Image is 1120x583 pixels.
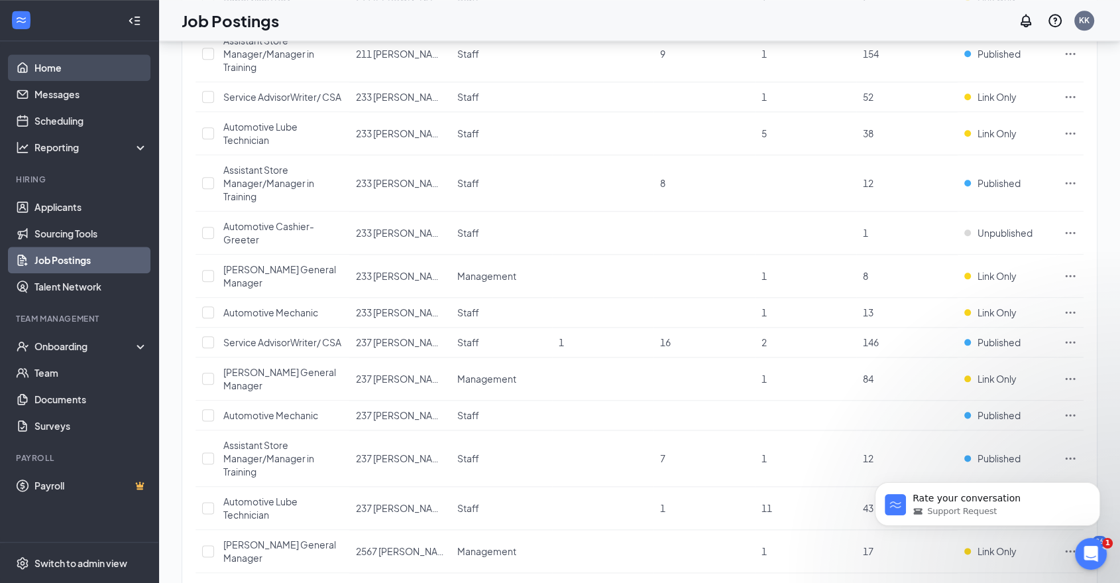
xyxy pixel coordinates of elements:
[863,48,879,60] span: 154
[356,306,449,318] span: 233 [PERSON_NAME]
[451,212,552,255] td: Staff
[457,545,516,557] span: Management
[349,212,451,255] td: 233 Jiffy Lube
[16,556,29,570] svg: Settings
[863,373,873,385] span: 84
[34,340,137,353] div: Onboarding
[451,112,552,155] td: Staff
[34,107,148,134] a: Scheduling
[356,177,449,189] span: 233 [PERSON_NAME]
[34,359,148,386] a: Team
[349,530,451,573] td: 2567 Jiffy Lube
[457,91,479,103] span: Staff
[349,357,451,401] td: 237 Jiffy Lube
[182,9,279,32] h1: Job Postings
[660,502,665,514] span: 1
[1064,306,1077,319] svg: Ellipses
[978,226,1033,239] span: Unpublished
[978,336,1021,349] span: Published
[34,273,148,300] a: Talent Network
[356,373,449,385] span: 237 [PERSON_NAME]
[356,452,449,464] span: 237 [PERSON_NAME]
[660,177,665,189] span: 8
[356,127,449,139] span: 233 [PERSON_NAME]
[863,127,873,139] span: 38
[34,413,148,439] a: Surveys
[457,48,479,60] span: Staff
[223,306,318,318] span: Automotive Mechanic
[34,194,148,220] a: Applicants
[863,270,868,282] span: 8
[978,409,1021,422] span: Published
[978,372,1017,385] span: Link Only
[855,454,1120,547] iframe: Intercom notifications message
[660,48,665,60] span: 9
[349,155,451,212] td: 233 Jiffy Lube
[1064,409,1077,422] svg: Ellipses
[349,255,451,298] td: 233 Jiffy Lube
[761,452,767,464] span: 1
[223,366,336,391] span: [PERSON_NAME] General Manager
[863,336,879,348] span: 146
[356,48,449,60] span: 211 [PERSON_NAME]
[451,430,552,487] td: Staff
[356,336,449,348] span: 237 [PERSON_NAME]
[451,155,552,212] td: Staff
[451,487,552,530] td: Staff
[34,220,148,247] a: Sourcing Tools
[349,82,451,112] td: 233 Jiffy Lube
[761,502,772,514] span: 11
[978,176,1021,190] span: Published
[978,47,1021,60] span: Published
[863,452,873,464] span: 12
[978,90,1017,103] span: Link Only
[356,409,449,421] span: 237 [PERSON_NAME]
[761,545,767,557] span: 1
[223,121,298,146] span: Automotive Lube Technician
[863,177,873,189] span: 12
[978,269,1017,283] span: Link Only
[1102,538,1113,549] span: 1
[451,357,552,401] td: Management
[978,452,1021,465] span: Published
[1064,47,1077,60] svg: Ellipses
[660,336,671,348] span: 16
[451,328,552,357] td: Staff
[1075,538,1107,570] iframe: Intercom live chat
[1064,226,1077,239] svg: Ellipses
[16,141,29,154] svg: Analysis
[761,306,767,318] span: 1
[1064,452,1077,465] svg: Ellipses
[34,54,148,81] a: Home
[356,545,454,557] span: 2567 [PERSON_NAME]
[223,336,341,348] span: Service AdvisorWriter/ CSA
[863,545,873,557] span: 17
[34,141,148,154] div: Reporting
[356,227,449,239] span: 233 [PERSON_NAME]
[451,530,552,573] td: Management
[223,220,314,245] span: Automotive Cashier-Greeter
[223,539,336,564] span: [PERSON_NAME] General Manager
[978,127,1017,140] span: Link Only
[223,495,298,521] span: Automotive Lube Technician
[16,313,145,324] div: Team Management
[1064,545,1077,558] svg: Ellipses
[978,545,1017,558] span: Link Only
[1064,372,1077,385] svg: Ellipses
[223,34,314,73] span: Assistant Store Manager/Manager in Training
[223,91,341,103] span: Service AdvisorWriter/ CSA
[223,263,336,289] span: [PERSON_NAME] General Manager
[16,452,145,464] div: Payroll
[761,336,767,348] span: 2
[349,112,451,155] td: 233 Jiffy Lube
[457,373,516,385] span: Management
[349,487,451,530] td: 237 Jiffy Lube
[457,306,479,318] span: Staff
[223,164,314,202] span: Assistant Store Manager/Manager in Training
[16,174,145,185] div: Hiring
[451,255,552,298] td: Management
[451,401,552,430] td: Staff
[1018,13,1034,29] svg: Notifications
